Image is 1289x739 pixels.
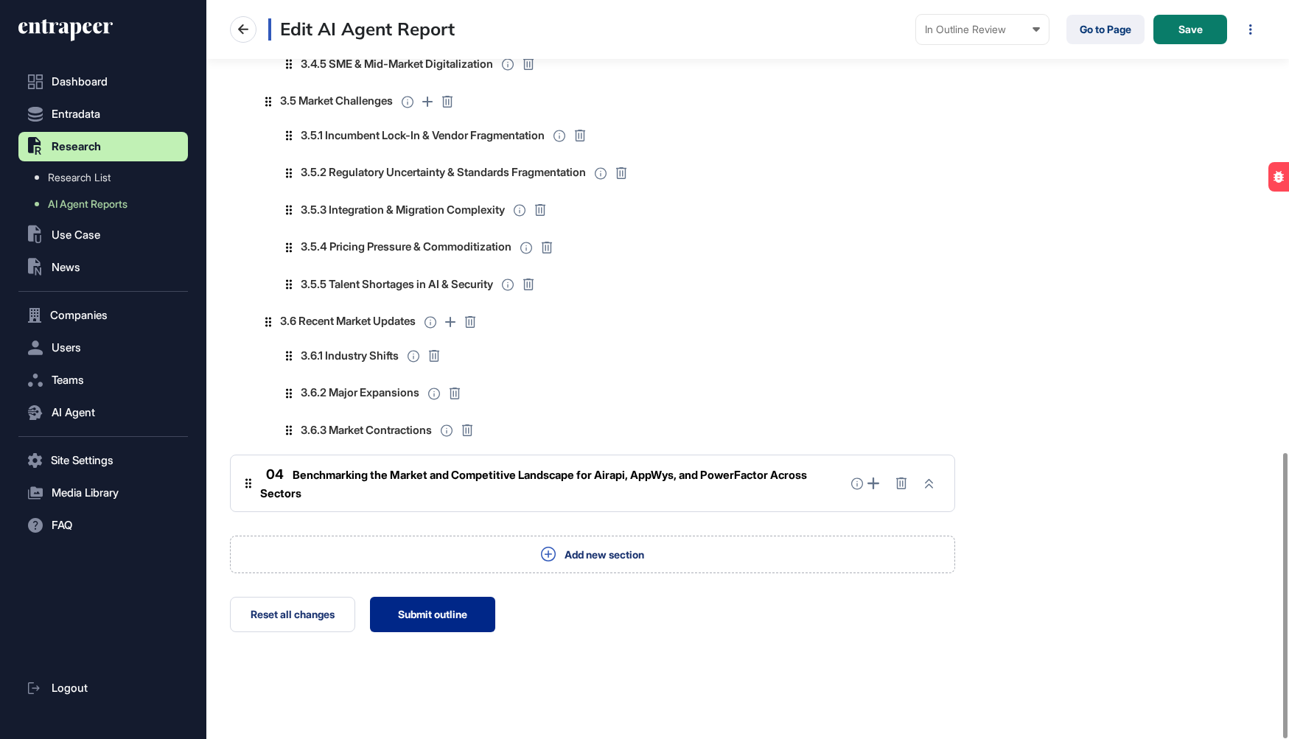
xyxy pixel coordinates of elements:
button: Reset all changes [230,597,355,632]
button: Media Library [18,478,188,508]
button: Use Case [18,220,188,250]
button: Teams [18,365,188,395]
span: 3.5.5 Talent Shortages in AI & Security [301,276,493,293]
span: 3.6 Recent Market Updates [280,313,416,330]
span: Users [52,342,81,354]
button: AI Agent [18,398,188,427]
span: Use Case [52,229,100,241]
button: News [18,253,188,282]
a: AI Agent Reports [26,191,188,217]
span: Research [52,141,101,153]
span: Dashboard [52,76,108,88]
span: 3.6.2 Major Expansions [301,385,419,402]
span: 3.5.4 Pricing Pressure & Commoditization [301,239,511,256]
span: 3.4.5 SME & Mid-Market Digitalization [301,56,493,73]
span: Companies [50,309,108,321]
span: Teams [52,374,84,386]
span: Save [1178,24,1203,35]
span: 3.5.2 Regulatory Uncertainty & Standards Fragmentation [301,164,586,181]
button: Companies [18,301,188,330]
button: Users [18,333,188,363]
span: Entradata [52,108,100,120]
span: News [52,262,80,273]
span: Logout [52,682,88,694]
a: Research List [26,164,188,191]
span: FAQ [52,519,72,531]
span: 3.6.3 Market Contractions [301,422,432,439]
span: Site Settings [51,455,113,466]
span: Research List [48,172,111,183]
span: 3.5.3 Integration & Migration Complexity [301,202,505,219]
button: Site Settings [18,446,188,475]
a: Logout [18,673,188,703]
h3: Edit AI Agent Report [268,18,455,41]
span: Benchmarking the Market and Competitive Landscape for Airapi, AppWys, and PowerFactor Across Sectors [260,468,807,500]
span: AI Agent [52,407,95,418]
span: 3.6.1 Industry Shifts [301,348,399,365]
span: Media Library [52,487,119,499]
div: In Outline Review [925,24,1040,35]
a: Go to Page [1066,15,1145,44]
button: Entradata [18,99,188,129]
span: 04 [266,466,284,482]
button: Submit outline [370,597,495,632]
span: Add new section [565,547,644,562]
a: Dashboard [18,67,188,97]
span: 3.5 Market Challenges [280,93,393,110]
span: AI Agent Reports [48,198,127,210]
button: Research [18,132,188,161]
button: Save [1153,15,1227,44]
button: FAQ [18,511,188,540]
span: 3.5.1 Incumbent Lock-In & Vendor Fragmentation [301,127,545,144]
